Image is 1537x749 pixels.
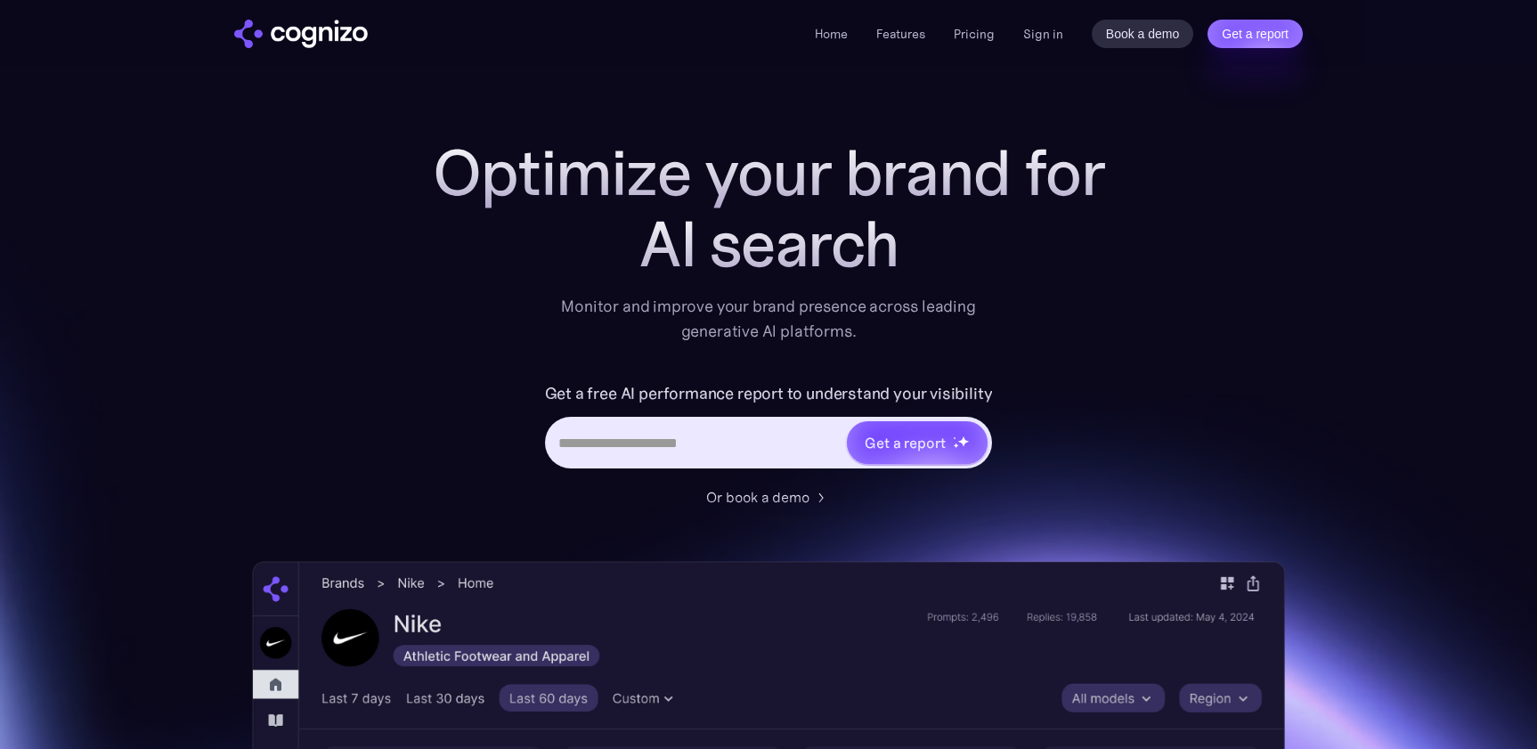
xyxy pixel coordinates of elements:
a: Book a demo [1092,20,1194,48]
div: Get a report [865,432,945,453]
a: Features [876,26,925,42]
img: cognizo logo [234,20,368,48]
a: Get a reportstarstarstar [845,419,989,466]
form: Hero URL Input Form [545,379,993,477]
div: Monitor and improve your brand presence across leading generative AI platforms. [549,294,988,344]
h1: Optimize your brand for [412,137,1125,208]
img: star [953,436,956,439]
label: Get a free AI performance report to understand your visibility [545,379,993,408]
a: Home [815,26,848,42]
a: Or book a demo [706,486,831,508]
a: Sign in [1023,23,1063,45]
a: Get a report [1208,20,1303,48]
div: AI search [412,208,1125,280]
a: Pricing [954,26,995,42]
a: home [234,20,368,48]
img: star [957,436,969,447]
img: star [953,443,959,449]
div: Or book a demo [706,486,809,508]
